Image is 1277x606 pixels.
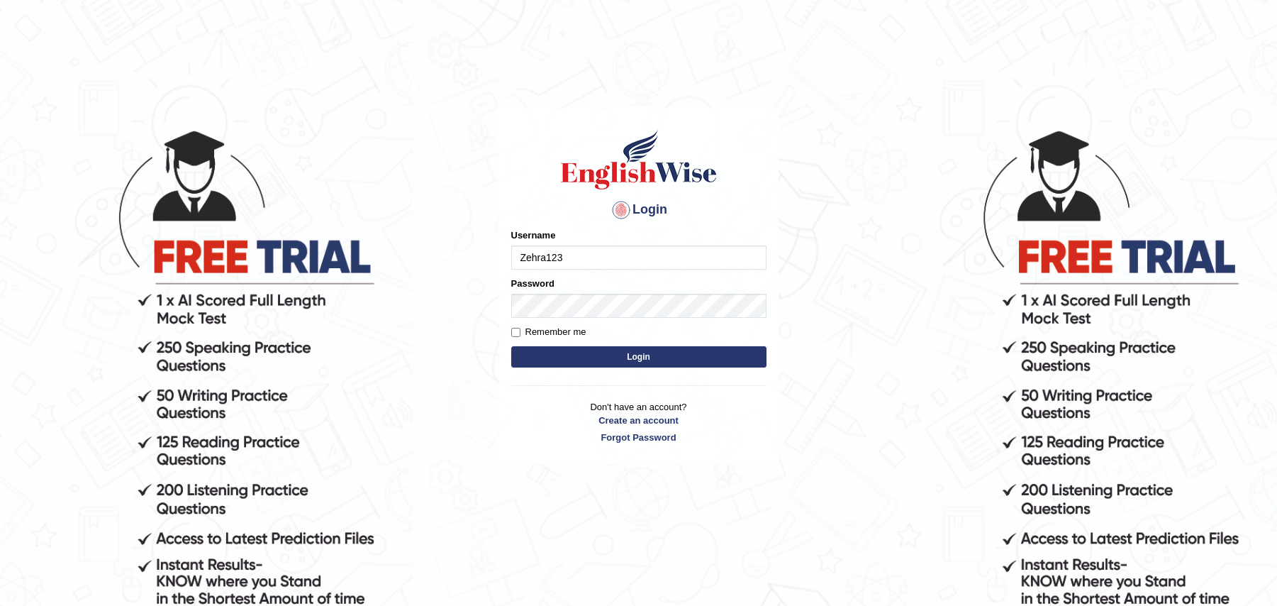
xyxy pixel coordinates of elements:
[511,414,766,427] a: Create an account
[511,400,766,444] p: Don't have an account?
[558,128,720,192] img: Logo of English Wise sign in for intelligent practice with AI
[511,346,766,368] button: Login
[511,277,554,290] label: Password
[511,431,766,444] a: Forgot Password
[511,228,556,242] label: Username
[511,328,520,337] input: Remember me
[511,325,586,339] label: Remember me
[511,199,766,221] h4: Login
